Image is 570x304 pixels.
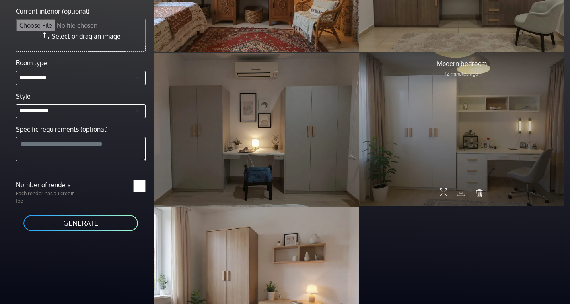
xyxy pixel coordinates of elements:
[16,124,108,134] label: Specific requirements (optional)
[16,6,89,16] label: Current interior (optional)
[23,214,139,232] button: GENERATE
[16,58,47,68] label: Room type
[11,180,81,190] label: Number of renders
[437,70,487,77] p: 12 minutes ago
[16,91,31,101] label: Style
[437,59,487,68] p: Modern bedroom
[11,190,81,205] p: Each render has a 1 credit fee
